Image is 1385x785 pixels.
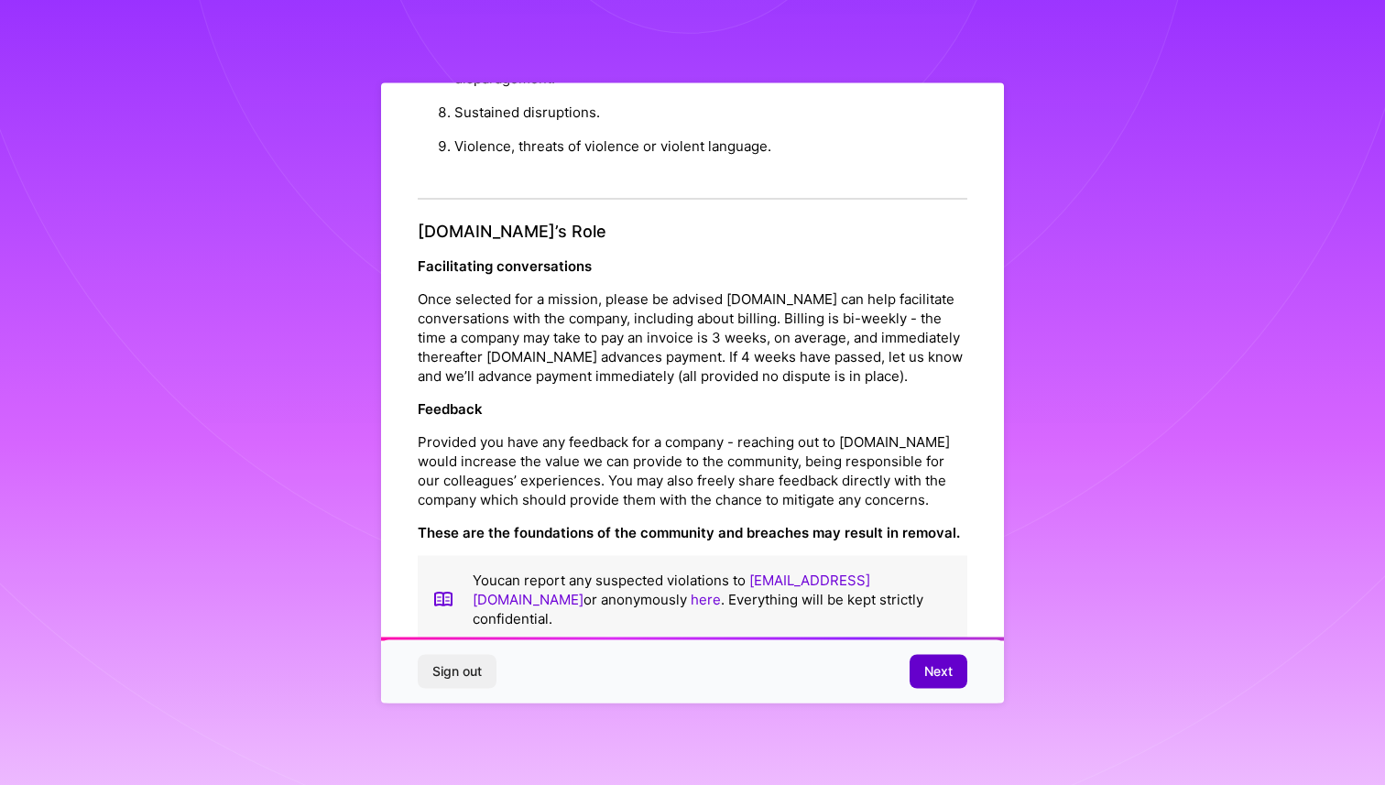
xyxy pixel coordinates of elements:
p: Once selected for a mission, please be advised [DOMAIN_NAME] can help facilitate conversations wi... [418,289,967,385]
strong: Feedback [418,399,483,417]
span: Next [924,662,953,681]
li: Sustained disruptions. [454,95,967,129]
span: Sign out [432,662,482,681]
h4: [DOMAIN_NAME]’s Role [418,222,967,242]
button: Sign out [418,655,496,688]
p: You can report any suspected violations to or anonymously . Everything will be kept strictly conf... [473,570,953,627]
strong: Facilitating conversations [418,256,592,274]
li: Violence, threats of violence or violent language. [454,129,967,163]
a: [EMAIL_ADDRESS][DOMAIN_NAME] [473,571,870,607]
a: here [691,590,721,607]
img: book icon [432,570,454,627]
strong: These are the foundations of the community and breaches may result in removal. [418,523,960,540]
p: Provided you have any feedback for a company - reaching out to [DOMAIN_NAME] would increase the v... [418,431,967,508]
button: Next [910,655,967,688]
